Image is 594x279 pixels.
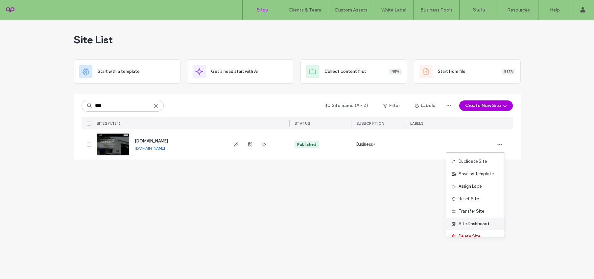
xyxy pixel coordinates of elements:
span: STATUS [295,121,310,126]
img: tab_domain_overview_orange.svg [18,38,23,43]
span: Delete Site [459,233,480,240]
span: Start from file [438,68,465,75]
button: Labels [409,100,441,111]
div: New [389,69,402,75]
span: Transfer Site [459,208,484,215]
div: Collect content firstNew [300,59,407,84]
button: Filter [377,100,406,111]
span: Reset Site [459,196,479,202]
div: Start from fileBeta [414,59,521,84]
div: Get a head start with AI [187,59,294,84]
a: [DOMAIN_NAME] [135,139,168,143]
label: Resources [507,7,530,13]
span: Duplicate Site [459,158,487,165]
span: Save as Template [459,171,494,177]
span: SITES (1/124) [97,121,121,126]
button: Create New Site [459,100,513,111]
span: Help [15,5,29,11]
div: Domain Overview [25,39,59,43]
div: Published [297,141,316,147]
span: Collect content first [324,68,366,75]
span: Assign Label [459,183,483,190]
span: Site List [74,33,113,46]
img: website_grey.svg [11,17,16,22]
label: Business Tools [420,7,453,13]
label: Help [550,7,560,13]
div: Beta [502,69,515,75]
button: Site name (A - Z) [320,100,374,111]
div: v 4.0.25 [18,11,32,16]
label: Stats [473,7,485,13]
img: logo_orange.svg [11,11,16,16]
div: Start with a template [74,59,180,84]
label: White Label [381,7,406,13]
label: Custom Assets [335,7,368,13]
span: Site Dashboard [459,221,489,227]
span: Start with a template [98,68,140,75]
span: LABELS [410,121,424,126]
div: Keywords by Traffic [73,39,111,43]
span: Get a head start with AI [211,68,258,75]
span: Business+ [356,141,376,148]
label: Sites [257,7,268,13]
div: Domain: [DOMAIN_NAME] [17,17,72,22]
label: Clients & Team [289,7,321,13]
img: tab_keywords_by_traffic_grey.svg [65,38,71,43]
a: [DOMAIN_NAME] [135,146,165,151]
span: SUBSCRIPTION [356,121,384,126]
